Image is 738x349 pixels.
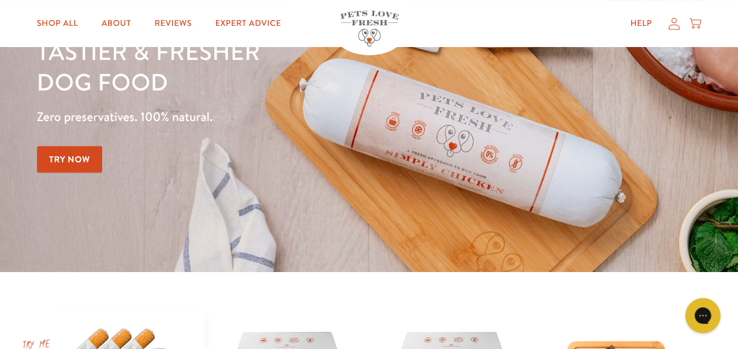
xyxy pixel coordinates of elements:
[92,12,140,35] a: About
[145,12,201,35] a: Reviews
[340,11,399,46] img: Pets Love Fresh
[621,12,661,35] a: Help
[37,36,480,97] h1: Tastier & fresher dog food
[37,106,480,127] p: Zero preservatives. 100% natural.
[206,12,291,35] a: Expert Advice
[37,146,103,173] a: Try Now
[679,294,726,337] iframe: Gorgias live chat messenger
[28,12,87,35] a: Shop All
